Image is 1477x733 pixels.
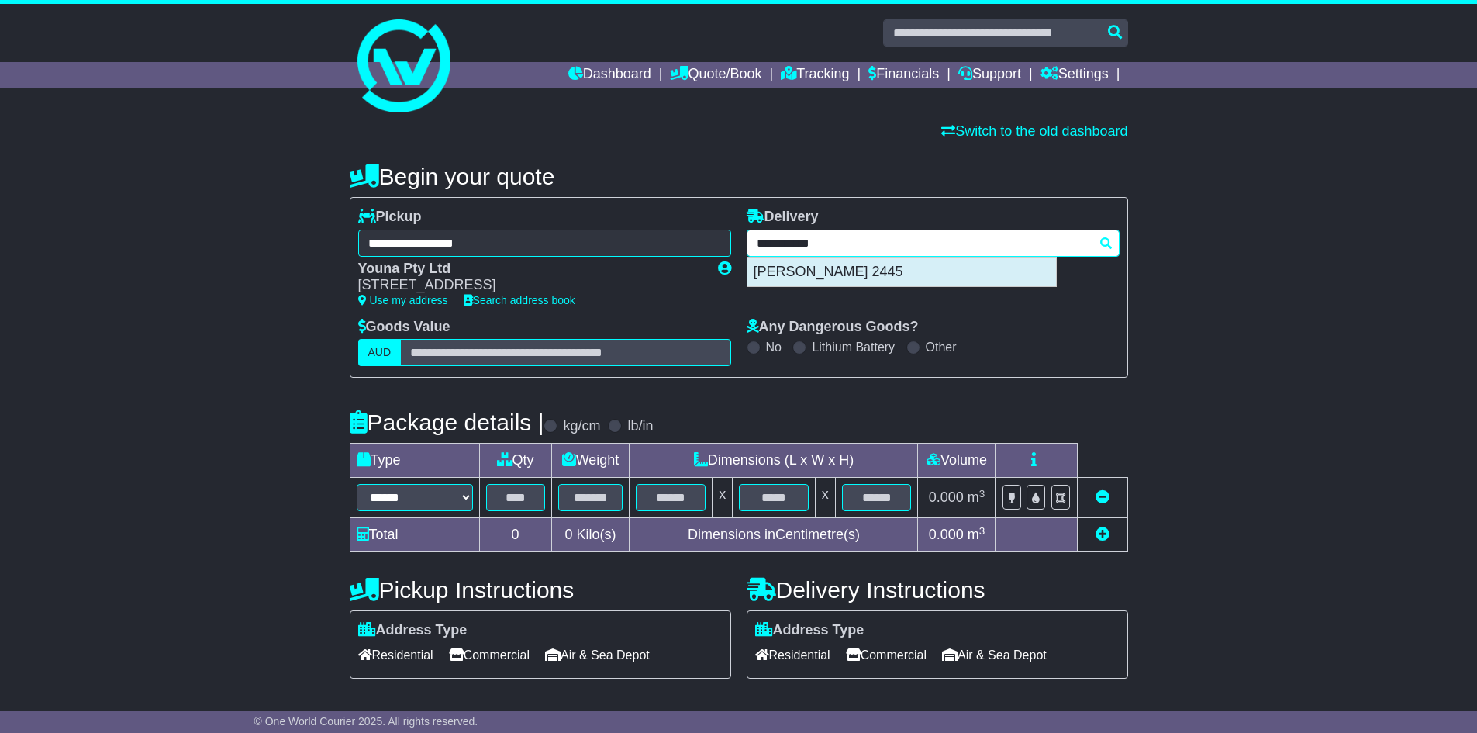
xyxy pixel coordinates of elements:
[630,518,918,552] td: Dimensions in Centimetre(s)
[545,643,650,667] span: Air & Sea Depot
[747,209,819,226] label: Delivery
[918,444,996,478] td: Volume
[254,715,478,728] span: © One World Courier 2025. All rights reserved.
[968,527,985,542] span: m
[350,410,544,435] h4: Package details |
[358,622,468,639] label: Address Type
[958,62,1021,88] a: Support
[713,478,733,518] td: x
[747,577,1128,603] h4: Delivery Instructions
[942,643,1047,667] span: Air & Sea Depot
[630,444,918,478] td: Dimensions (L x W x H)
[551,518,630,552] td: Kilo(s)
[755,622,864,639] label: Address Type
[979,525,985,537] sup: 3
[755,643,830,667] span: Residential
[747,258,1056,287] div: [PERSON_NAME] 2445
[350,164,1128,189] h4: Begin your quote
[551,444,630,478] td: Weight
[846,643,927,667] span: Commercial
[1096,489,1109,505] a: Remove this item
[968,489,985,505] span: m
[979,488,985,500] sup: 3
[627,418,653,435] label: lb/in
[929,489,964,505] span: 0.000
[1096,527,1109,542] a: Add new item
[358,643,433,667] span: Residential
[941,123,1127,139] a: Switch to the old dashboard
[358,209,422,226] label: Pickup
[766,340,782,354] label: No
[358,294,448,306] a: Use my address
[812,340,895,354] label: Lithium Battery
[358,277,702,294] div: [STREET_ADDRESS]
[568,62,651,88] a: Dashboard
[350,518,479,552] td: Total
[781,62,849,88] a: Tracking
[479,444,551,478] td: Qty
[815,478,835,518] td: x
[929,527,964,542] span: 0.000
[926,340,957,354] label: Other
[868,62,939,88] a: Financials
[479,518,551,552] td: 0
[358,339,402,366] label: AUD
[670,62,761,88] a: Quote/Book
[747,319,919,336] label: Any Dangerous Goods?
[350,444,479,478] td: Type
[358,319,450,336] label: Goods Value
[563,418,600,435] label: kg/cm
[350,577,731,603] h4: Pickup Instructions
[564,527,572,542] span: 0
[747,230,1120,257] typeahead: Please provide city
[464,294,575,306] a: Search address book
[358,261,702,278] div: Youna Pty Ltd
[449,643,530,667] span: Commercial
[1040,62,1109,88] a: Settings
